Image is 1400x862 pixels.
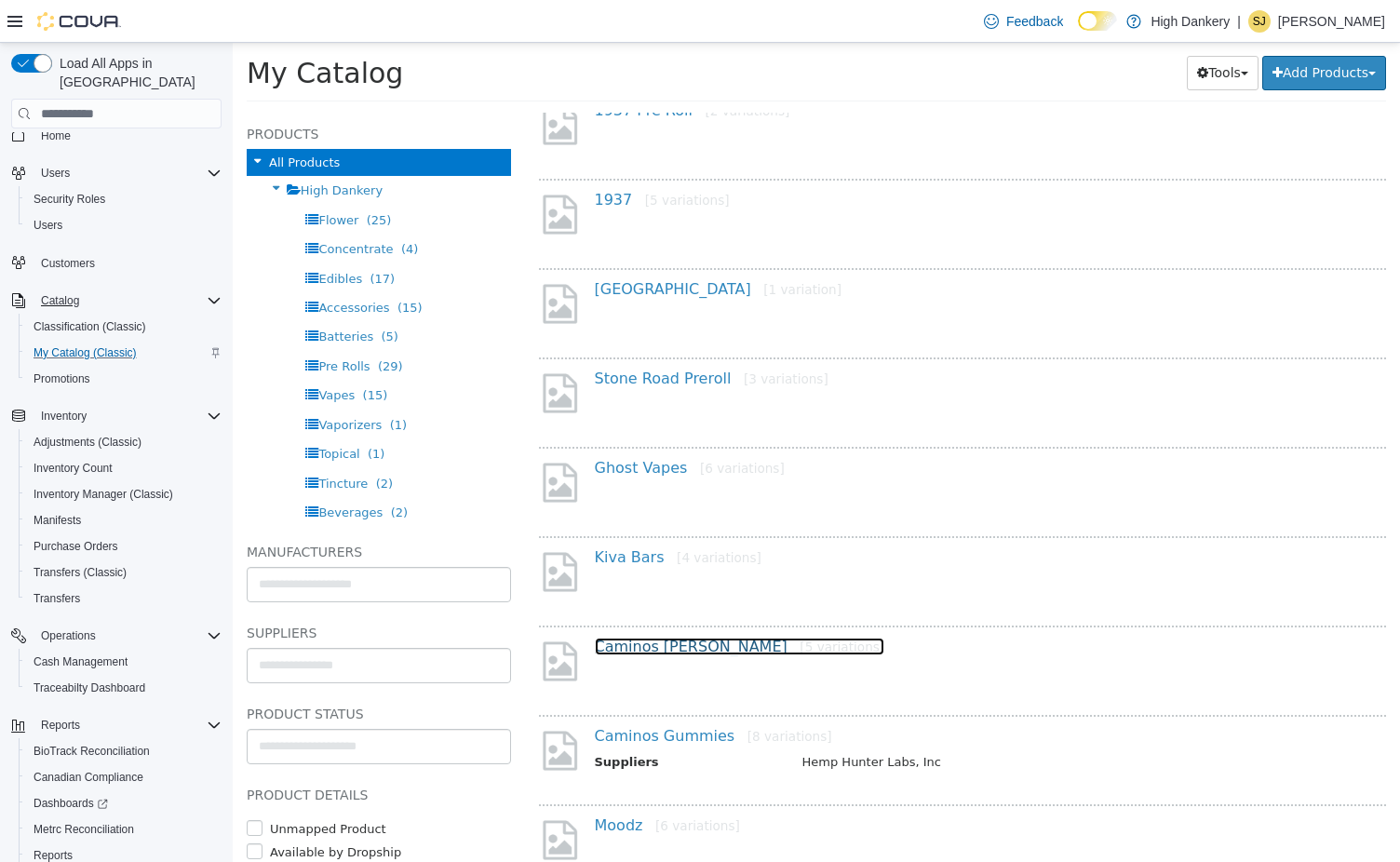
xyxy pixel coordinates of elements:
a: My Catalog (Classic) [26,342,144,364]
h5: Manufacturers [14,498,278,520]
img: missing-image.png [306,506,348,552]
span: My Catalog [14,14,170,47]
img: missing-image.png [306,685,348,731]
a: Purchase Orders [26,535,126,558]
span: Classification (Classic) [26,316,222,338]
span: Adjustments (Classic) [34,435,141,450]
img: missing-image.png [306,238,348,284]
button: Users [4,160,229,186]
span: Load All Apps in [GEOGRAPHIC_DATA] [52,54,222,91]
span: Inventory Manager (Classic) [26,483,222,505]
button: Catalog [34,290,87,312]
a: Caminos [PERSON_NAME][5 variations] [362,595,653,613]
small: [6 variations] [467,418,552,433]
span: Dark Mode [1078,31,1079,32]
a: Metrc Reconciliation [26,818,141,841]
span: Manifests [26,509,222,532]
small: [2 variations] [473,61,558,75]
span: Metrc Reconciliation [34,822,134,837]
span: Concentrate [86,199,160,213]
span: Reports [41,718,80,733]
span: (15) [130,345,155,359]
span: My Catalog (Classic) [26,342,222,364]
span: Security Roles [26,188,222,210]
span: SJ [1253,10,1266,33]
a: Inventory Count [26,457,120,479]
span: All Products [36,113,107,127]
span: (25) [134,170,159,184]
button: Adjustments (Classic) [19,429,229,455]
span: (17) [137,229,162,243]
a: Transfers (Classic) [26,561,134,584]
a: Cash Management [26,651,135,673]
span: Metrc Reconciliation [26,818,222,841]
span: Inventory Manager (Classic) [34,487,173,502]
span: Cash Management [26,651,222,673]
span: BioTrack Reconciliation [26,740,222,762]
a: Customers [34,252,102,275]
a: Home [34,125,78,147]
span: (1) [157,375,174,389]
span: Home [41,128,71,143]
span: Flower [86,170,126,184]
a: Inventory Manager (Classic) [26,483,181,505]
h5: Product Details [14,741,278,763]
span: Security Roles [34,192,105,207]
small: [5 variations] [412,150,497,165]
label: Available by Dropship [33,801,168,819]
a: 1937[5 variations] [362,148,497,166]
h5: Products [14,80,278,102]
span: Vaporizers [86,375,149,389]
span: Reports [34,714,222,736]
span: Users [34,162,222,184]
button: Inventory Count [19,455,229,481]
span: Transfers (Classic) [34,565,127,580]
small: [4 variations] [444,507,529,522]
span: (5) [149,287,166,301]
a: BioTrack Reconciliation [26,740,157,762]
a: Transfers [26,587,87,610]
a: Caminos Gummies[8 variations] [362,684,599,702]
span: Dashboards [26,792,222,815]
span: Topical [86,404,127,418]
img: missing-image.png [306,417,348,463]
a: Kiva Bars[4 variations] [362,505,529,523]
span: Inventory Count [26,457,222,479]
span: Beverages [86,463,150,477]
a: Moodz[6 variations] [362,774,507,791]
p: | [1237,10,1241,33]
td: Hemp Hunter Labs, Inc [556,710,1137,734]
button: Inventory [34,405,94,427]
button: Operations [4,623,229,649]
span: Transfers [34,591,80,606]
span: (4) [168,199,185,213]
span: Users [41,166,70,181]
p: [PERSON_NAME] [1278,10,1385,33]
button: Classification (Classic) [19,314,229,340]
span: Tincture [86,434,135,448]
span: Transfers (Classic) [26,561,222,584]
span: Canadian Compliance [34,770,143,785]
span: Catalog [41,293,79,308]
a: Users [26,214,70,236]
a: Ghost Vapes[6 variations] [362,416,552,434]
button: Cash Management [19,649,229,675]
img: missing-image.png [306,774,348,820]
a: Classification (Classic) [26,316,154,338]
img: missing-image.png [306,60,348,105]
span: Accessories [86,258,156,272]
span: Canadian Compliance [26,766,222,788]
span: Cash Management [34,654,128,669]
span: Feedback [1006,12,1063,31]
a: Dashboards [26,792,115,815]
span: Purchase Orders [26,535,222,558]
span: Users [26,214,222,236]
button: Tools [954,13,1026,47]
span: Edibles [86,229,129,243]
button: Users [19,212,229,238]
button: Operations [34,625,103,647]
p: High Dankery [1151,10,1230,33]
button: Catalog [4,288,229,314]
button: Users [34,162,77,184]
span: High Dankery [68,141,150,155]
